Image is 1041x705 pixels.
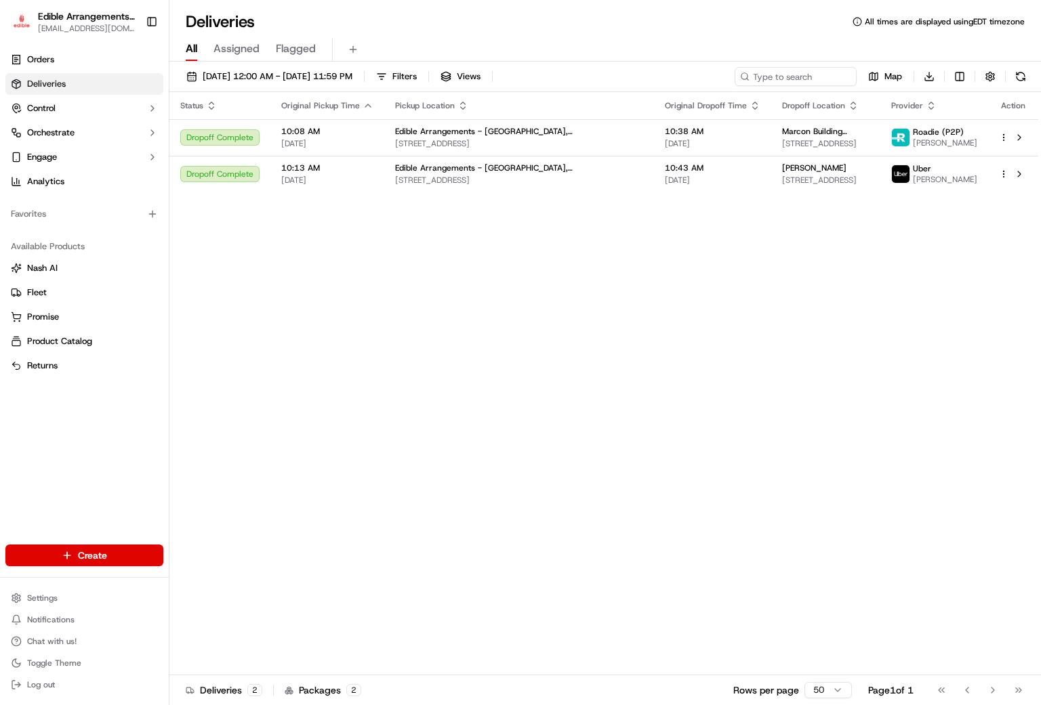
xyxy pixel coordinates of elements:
span: Nash AI [27,262,58,274]
span: Flagged [276,41,316,57]
button: Returns [5,355,163,377]
span: Assigned [213,41,260,57]
span: [STREET_ADDRESS] [782,138,870,149]
a: Nash AI [11,262,158,274]
button: Refresh [1011,67,1030,86]
button: Toggle Theme [5,654,163,672]
span: Fleet [27,286,47,299]
span: [DATE] [281,175,373,186]
button: Product Catalog [5,330,163,352]
span: Orchestrate [27,127,75,139]
a: Analytics [5,171,163,192]
span: [STREET_ADDRESS] [395,138,643,149]
a: Deliveries [5,73,163,95]
span: [PERSON_NAME] [913,137,977,148]
span: Control [27,102,56,114]
button: Edible Arrangements - [GEOGRAPHIC_DATA], [GEOGRAPHIC_DATA] [38,9,135,23]
button: Control [5,98,163,119]
span: Engage [27,151,57,163]
span: Settings [27,593,58,603]
div: Favorites [5,203,163,225]
span: Filters [392,70,417,83]
span: Status [180,100,203,111]
button: Log out [5,675,163,694]
div: Packages [285,683,361,697]
span: Original Pickup Time [281,100,360,111]
a: Product Catalog [11,335,158,347]
span: Notifications [27,614,75,625]
div: Page 1 of 1 [868,683,914,697]
div: 2 [346,684,361,696]
button: Nash AI [5,257,163,279]
span: Create [78,549,107,562]
button: Promise [5,306,163,328]
div: Deliveries [186,683,262,697]
span: Orders [27,54,54,66]
span: Views [457,70,481,83]
span: 10:43 AM [665,163,760,173]
span: Original Dropoff Time [665,100,747,111]
div: Available Products [5,236,163,257]
button: Chat with us! [5,632,163,651]
span: Marcon Building Supply [782,126,870,137]
h1: Deliveries [186,11,255,33]
span: Pickup Location [395,100,455,111]
span: All [186,41,197,57]
span: [STREET_ADDRESS] [395,175,643,186]
button: Create [5,544,163,566]
a: Fleet [11,286,158,299]
button: Filters [370,67,423,86]
span: Promise [27,311,59,323]
span: Roadie (P2P) [913,127,964,137]
img: Edible Arrangements - Morgantown, WV [11,12,33,32]
span: Dropoff Location [782,100,845,111]
button: Orchestrate [5,122,163,144]
span: Analytics [27,175,64,188]
span: [DATE] [665,175,760,186]
input: Type to search [735,67,857,86]
button: Map [862,67,908,86]
span: Map [884,70,902,83]
img: roadie-logo-v2.jpg [892,129,910,146]
div: 2 [247,684,262,696]
span: [STREET_ADDRESS] [782,175,870,186]
button: Edible Arrangements - Morgantown, WVEdible Arrangements - [GEOGRAPHIC_DATA], [GEOGRAPHIC_DATA][EM... [5,5,140,38]
button: Views [434,67,487,86]
span: Returns [27,360,58,372]
a: Promise [11,311,158,323]
span: [DATE] [665,138,760,149]
a: Orders [5,49,163,70]
span: [DATE] 12:00 AM - [DATE] 11:59 PM [203,70,352,83]
span: Toggle Theme [27,658,81,668]
a: Returns [11,360,158,372]
span: 10:13 AM [281,163,373,173]
span: Edible Arrangements - [GEOGRAPHIC_DATA], [GEOGRAPHIC_DATA] [395,126,643,137]
span: Chat with us! [27,636,77,647]
span: 10:38 AM [665,126,760,137]
button: [DATE] 12:00 AM - [DATE] 11:59 PM [180,67,359,86]
button: [EMAIL_ADDRESS][DOMAIN_NAME] [38,23,135,34]
img: uber-new-logo.jpeg [892,165,910,183]
p: Rows per page [733,683,799,697]
span: [PERSON_NAME] [913,174,977,185]
span: Edible Arrangements - [GEOGRAPHIC_DATA], [GEOGRAPHIC_DATA] [395,163,643,173]
span: [PERSON_NAME] [782,163,846,173]
button: Fleet [5,282,163,303]
button: Settings [5,589,163,607]
button: Notifications [5,610,163,629]
span: Deliveries [27,78,66,90]
span: Product Catalog [27,335,92,347]
span: Log out [27,679,55,690]
button: Engage [5,146,163,168]
span: 10:08 AM [281,126,373,137]
span: Uber [913,163,931,174]
span: [DATE] [281,138,373,149]
span: All times are displayed using EDT timezone [865,16,1025,27]
div: Action [999,100,1027,111]
span: Provider [891,100,923,111]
